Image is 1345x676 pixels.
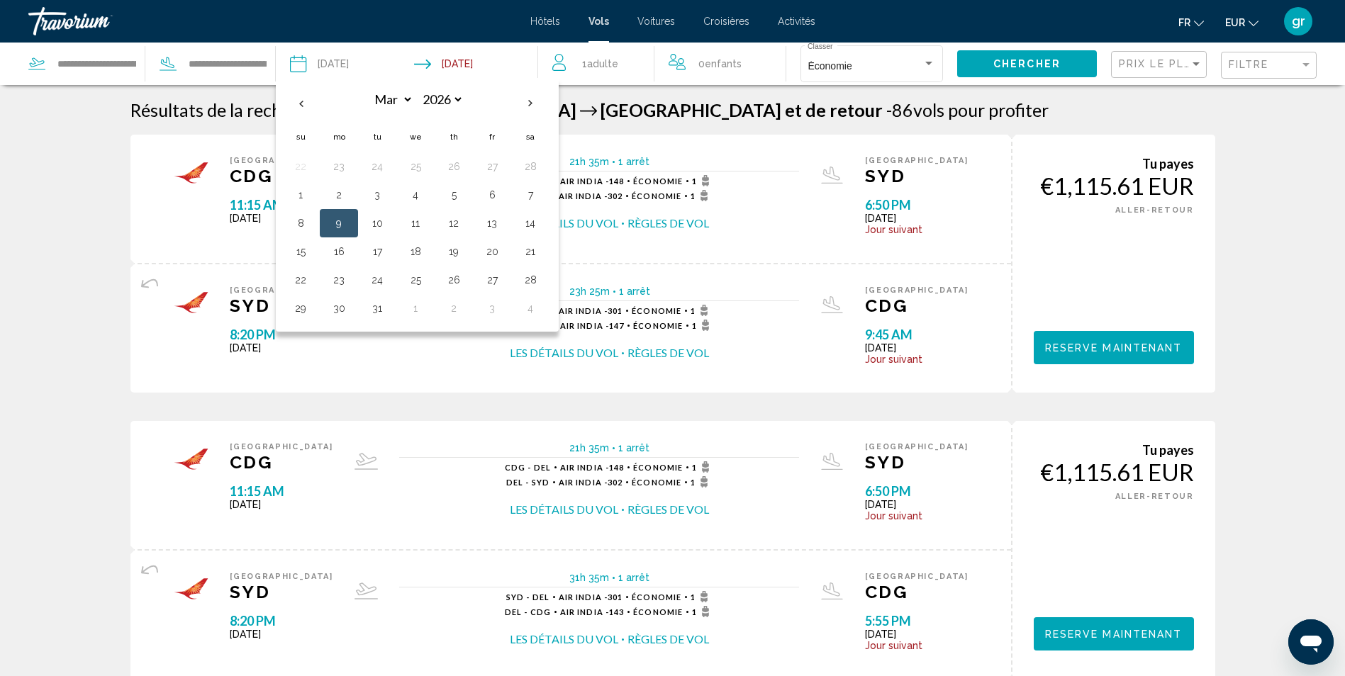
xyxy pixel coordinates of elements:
[1045,342,1183,354] span: Reserve maintenant
[230,629,333,640] span: [DATE]
[632,306,681,315] span: Économie
[328,157,350,176] button: Day 23
[692,175,714,186] span: 1
[530,16,560,27] span: Hôtels
[230,197,333,213] span: 11:15 AM
[865,629,969,640] span: [DATE]
[632,478,681,487] span: Économie
[230,581,333,602] span: SYD
[865,442,969,451] span: [GEOGRAPHIC_DATA]
[481,298,503,318] button: Day 3
[1034,338,1194,354] a: Reserve maintenant
[1034,458,1194,486] div: €1,115.61 EUR
[633,607,683,616] span: Économie
[506,478,549,487] span: DEL - SYD
[569,442,609,454] span: 21h 35m
[481,213,503,233] button: Day 13
[559,592,608,602] span: Air India -
[633,321,683,330] span: Économie
[865,483,969,499] span: 6:50 PM
[404,270,427,290] button: Day 25
[366,157,389,176] button: Day 24
[442,242,465,261] button: Day 19
[328,185,350,205] button: Day 2
[865,613,969,629] span: 5:55 PM
[865,165,969,186] span: SYD
[230,442,333,451] span: [GEOGRAPHIC_DATA]
[519,270,542,290] button: Day 28
[1178,17,1190,28] span: fr
[865,581,969,602] span: CDG
[691,476,713,488] span: 1
[1178,12,1204,33] button: Change language
[913,99,1049,120] span: vols pour profiter
[1288,619,1334,665] iframe: Bouton de lancement de la fenêtre de messagerie
[559,191,623,201] span: 302
[703,16,749,27] a: Croisières
[481,157,503,176] button: Day 27
[1229,59,1269,70] span: Filtre
[289,157,312,176] button: Day 22
[442,157,465,176] button: Day 26
[865,295,969,316] span: CDG
[1034,156,1194,171] div: Tu payes
[328,270,350,290] button: Day 23
[510,502,618,517] button: Les détails du vol
[808,60,852,72] span: Économie
[637,16,675,27] span: Voitures
[1119,58,1229,69] span: Prix ​​le plus bas
[1221,51,1317,80] button: Filter
[619,286,650,297] span: 1 arrêt
[1280,6,1317,36] button: User Menu
[230,156,333,165] span: [GEOGRAPHIC_DATA]
[993,59,1061,70] span: Chercher
[865,197,969,213] span: 6:50 PM
[886,99,892,120] span: -
[587,58,618,69] span: Adulte
[886,99,913,120] span: 86
[230,165,333,186] span: CDG
[442,213,465,233] button: Day 12
[230,342,333,354] span: [DATE]
[559,592,623,602] span: 301
[230,572,333,581] span: [GEOGRAPHIC_DATA]
[1034,624,1194,640] a: Reserve maintenant
[691,305,713,316] span: 1
[865,213,969,224] span: [DATE]
[865,224,969,235] span: Jour suivant
[230,483,333,499] span: 11:15 AM
[559,478,608,487] span: Air India -
[1225,12,1259,33] button: Change currency
[28,7,516,35] a: Travorium
[1115,492,1194,501] span: ALLER-RETOUR
[865,451,969,473] span: SYD
[366,213,389,233] button: Day 10
[1034,442,1194,458] div: Tu payes
[618,442,649,454] span: 1 arrêt
[1115,205,1194,215] span: ALLER-RETOUR
[785,99,883,120] span: et de retour
[627,502,709,517] button: Règles de vol
[1034,171,1194,200] div: €1,115.61 EUR
[560,463,624,472] span: 148
[404,213,427,233] button: Day 11
[559,306,623,315] span: 301
[692,320,714,331] span: 1
[1045,629,1183,640] span: Reserve maintenant
[560,321,609,330] span: Air India -
[559,478,623,487] span: 302
[328,213,350,233] button: Day 9
[691,591,713,602] span: 1
[481,270,503,290] button: Day 27
[633,176,683,186] span: Économie
[691,190,713,201] span: 1
[705,58,742,69] span: Enfants
[281,87,320,120] button: Previous month
[1119,59,1202,71] mat-select: Sort by
[404,157,427,176] button: Day 25
[230,295,333,316] span: SYD
[230,213,333,224] span: [DATE]
[367,87,413,112] select: Select month
[601,99,781,120] span: [GEOGRAPHIC_DATA]
[328,242,350,261] button: Day 16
